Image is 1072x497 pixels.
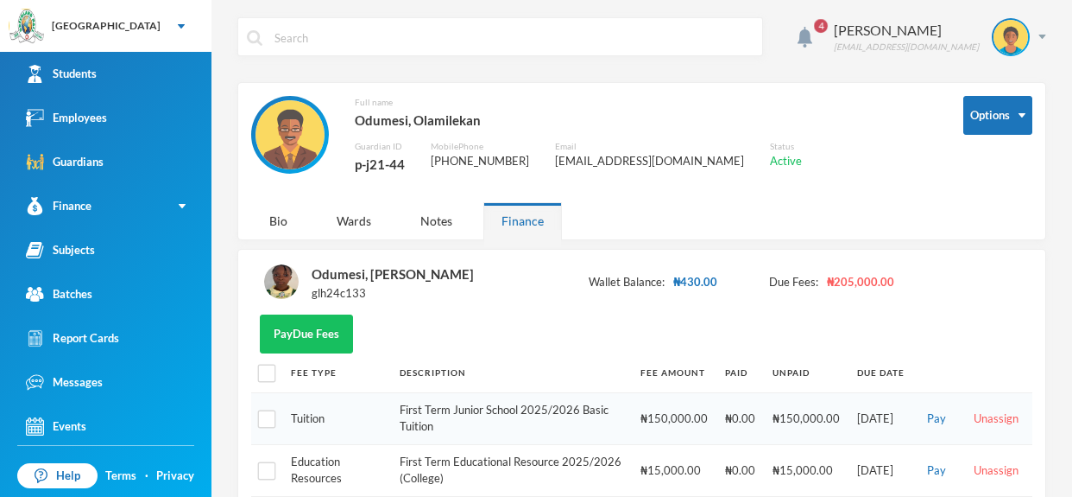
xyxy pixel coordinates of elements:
[156,468,194,485] a: Privacy
[355,96,802,109] div: Full name
[673,274,717,291] span: ₦430.00
[251,202,306,239] div: Bio
[391,354,632,392] th: Description
[922,462,951,481] button: Pay
[827,274,894,291] span: ₦205,000.00
[431,140,529,153] div: Mobile Phone
[145,468,148,485] div: ·
[764,392,848,444] td: ₦150,000.00
[26,109,107,127] div: Employees
[963,96,1032,135] button: Options
[716,392,764,444] td: ₦0.00
[273,18,754,57] input: Search
[247,30,262,46] img: search
[26,373,103,392] div: Messages
[555,153,744,170] div: [EMAIL_ADDRESS][DOMAIN_NAME]
[483,202,562,239] div: Finance
[312,285,474,303] div: glh24c133
[355,153,405,175] div: p-j21-44
[402,202,470,239] div: Notes
[264,264,299,299] img: STUDENT
[848,354,913,392] th: Due Date
[814,19,828,33] span: 4
[632,444,716,496] td: ₦15,000.00
[834,20,979,41] div: [PERSON_NAME]
[716,354,764,392] th: Paid
[848,444,913,496] td: [DATE]
[26,65,97,83] div: Students
[260,315,353,354] button: PayDue Fees
[26,285,92,303] div: Batches
[52,18,161,34] div: [GEOGRAPHIC_DATA]
[391,444,632,496] td: First Term Educational Resource 2025/2026 (College)
[282,354,391,392] th: Fee Type
[632,392,716,444] td: ₦150,000.00
[355,109,802,131] div: Odumesi, Olamilekan
[922,410,951,429] button: Pay
[318,202,389,239] div: Wards
[716,444,764,496] td: ₦0.00
[26,153,104,171] div: Guardians
[355,140,405,153] div: Guardian ID
[431,153,529,170] div: [PHONE_NUMBER]
[770,140,802,153] div: Status
[17,463,98,489] a: Help
[632,354,716,392] th: Fee Amount
[105,468,136,485] a: Terms
[26,417,86,436] div: Events
[26,329,119,347] div: Report Cards
[26,197,91,215] div: Finance
[968,462,1024,481] button: Unassign
[770,153,802,170] div: Active
[589,274,665,291] span: Wallet Balance:
[968,410,1024,429] button: Unassign
[9,10,44,44] img: logo
[769,274,818,291] span: Due Fees:
[312,263,474,285] div: Odumesi, [PERSON_NAME]
[834,41,979,54] div: [EMAIL_ADDRESS][DOMAIN_NAME]
[993,20,1028,54] img: STUDENT
[255,100,325,169] img: GUARDIAN
[282,444,391,496] td: Education Resources
[391,392,632,444] td: First Term Junior School 2025/2026 Basic Tuition
[848,392,913,444] td: [DATE]
[555,140,744,153] div: Email
[764,354,848,392] th: Unpaid
[764,444,848,496] td: ₦15,000.00
[282,392,391,444] td: Tuition
[26,241,95,259] div: Subjects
